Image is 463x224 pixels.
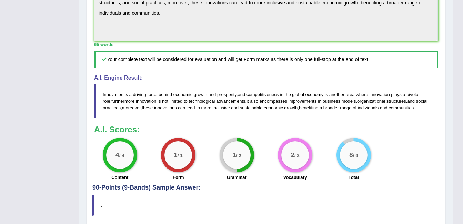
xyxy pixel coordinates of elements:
[349,174,359,181] label: Total
[353,105,356,110] span: of
[406,92,420,97] span: pivotal
[115,151,119,159] big: 4
[380,105,387,110] span: and
[289,99,317,104] span: improvements
[305,92,324,97] span: economy
[122,105,141,110] span: moreover
[294,153,300,158] small: / 2
[194,92,207,97] span: growth
[357,99,385,104] span: organizational
[407,99,415,104] span: and
[94,84,438,118] blockquote: , , , , , , , , , .
[147,92,157,97] span: force
[133,92,146,97] span: driving
[292,92,304,97] span: global
[227,174,247,181] label: Grammar
[236,153,241,158] small: / 2
[246,99,249,104] span: it
[329,92,344,97] span: another
[291,151,294,159] big: 2
[142,105,153,110] span: these
[280,92,283,97] span: in
[232,151,236,159] big: 1
[184,99,188,104] span: to
[103,99,110,104] span: role
[94,51,438,68] h5: Your complete text will be considered for evaluation and will get Form marks as there is only one...
[346,92,355,97] span: area
[246,92,279,97] span: competitiveness
[129,92,132,97] span: a
[94,41,438,48] div: 65 words
[209,92,216,97] span: and
[240,105,263,110] span: sustainable
[103,105,121,110] span: practices
[174,151,178,159] big: 1
[103,92,123,97] span: Innovation
[386,99,406,104] span: structures
[320,105,322,110] span: a
[94,125,140,134] b: A.I. Scores:
[369,92,390,97] span: innovation
[187,105,195,110] span: lead
[323,99,340,104] span: business
[173,92,193,97] span: economic
[217,92,236,97] span: prosperity
[318,99,321,104] span: in
[285,92,291,97] span: the
[196,105,200,110] span: to
[416,99,427,104] span: social
[201,105,212,110] span: more
[231,105,239,110] span: and
[391,92,401,97] span: plays
[403,92,405,97] span: a
[178,105,185,110] span: can
[94,75,438,81] h4: A.I. Engine Result:
[162,99,168,104] span: not
[299,105,318,110] span: benefiting
[158,99,161,104] span: is
[284,105,298,110] span: growth
[264,105,283,110] span: economic
[238,92,245,97] span: and
[178,153,183,158] small: / 1
[389,105,414,110] span: communities
[283,174,307,181] label: Vocabulary
[342,99,356,104] span: models
[159,92,172,97] span: behind
[340,105,351,110] span: range
[119,153,124,158] small: / 4
[92,195,440,216] blockquote: .
[260,99,287,104] span: encompasses
[353,153,358,158] small: / 9
[323,105,339,110] span: broader
[173,174,184,181] label: Form
[170,99,183,104] span: limited
[349,151,353,159] big: 8
[111,99,134,104] span: furthermore
[213,105,230,110] span: inclusive
[111,174,128,181] label: Content
[136,99,156,104] span: innovation
[189,99,215,104] span: technological
[356,92,368,97] span: where
[325,92,328,97] span: is
[216,99,245,104] span: advancements
[154,105,177,110] span: innovations
[125,92,128,97] span: is
[358,105,379,110] span: individuals
[250,99,258,104] span: also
